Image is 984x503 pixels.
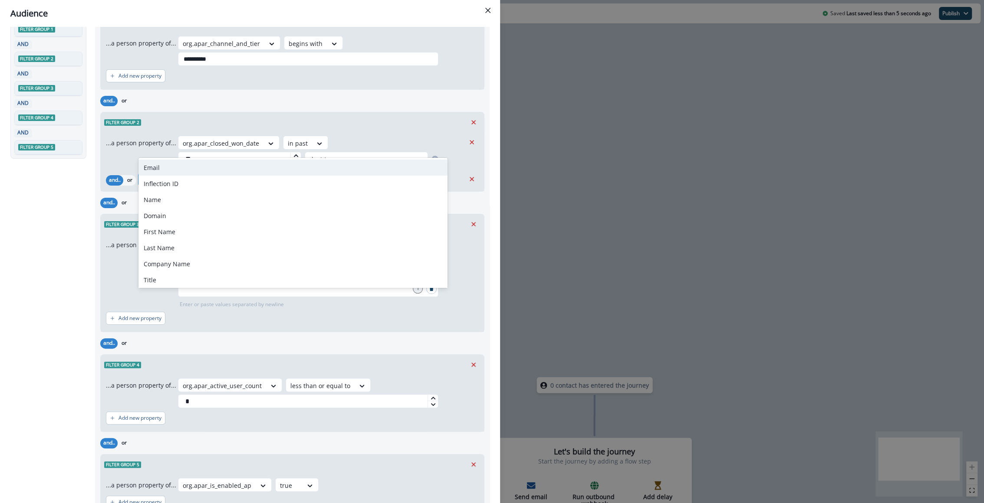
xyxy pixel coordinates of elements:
button: Add new property [106,312,165,325]
span: Filter group 5 [104,461,141,468]
button: Remove [467,218,480,231]
p: AND [16,99,30,107]
button: Remove [467,116,480,129]
div: Name [138,192,448,208]
button: Remove [467,358,480,371]
button: Add new property [106,69,165,82]
p: Enter or paste values separated by newline [178,300,286,308]
p: AND [16,40,30,48]
div: 1 [413,284,423,294]
span: Filter group 4 [18,114,55,121]
span: Filter group 3 [18,85,55,91]
p: Add new property [118,315,161,321]
span: Filter group 2 [18,56,55,62]
button: and.. [106,175,123,186]
div: Company Name [138,256,448,272]
button: Remove [465,136,479,149]
button: or [118,338,131,349]
button: Remove [467,458,480,471]
span: Filter group 5 [18,144,55,150]
div: Domain [138,208,448,224]
p: ...a person property of... [106,39,176,48]
div: Audience [10,7,490,20]
p: ...a person property of... [106,480,176,490]
span: Filter group 2 [104,119,141,126]
div: Last Name [138,240,448,256]
button: Remove [465,173,479,186]
button: or [118,198,131,208]
p: Add new property [118,73,161,79]
p: Add new property [118,415,161,421]
button: or [123,175,136,186]
p: AND [16,70,30,78]
p: AND [16,129,30,137]
button: Add new property [106,412,165,425]
span: Filter group 1 [18,26,55,33]
button: and.. [100,96,118,106]
button: or [118,96,131,106]
button: Close [481,3,495,17]
p: ...a person property of... [106,138,176,147]
p: ...a person property of... [106,240,176,249]
button: or [118,438,131,448]
div: Inflection ID [138,176,448,192]
button: and.. [100,338,118,349]
button: Search [426,284,437,294]
span: Filter group 3 [104,221,141,228]
button: and.. [100,438,118,448]
div: Email [138,160,448,176]
div: Title [138,272,448,288]
p: ...a person property of... [106,381,176,390]
div: First Name [138,224,448,240]
button: and.. [100,198,118,208]
span: Filter group 4 [104,362,141,368]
